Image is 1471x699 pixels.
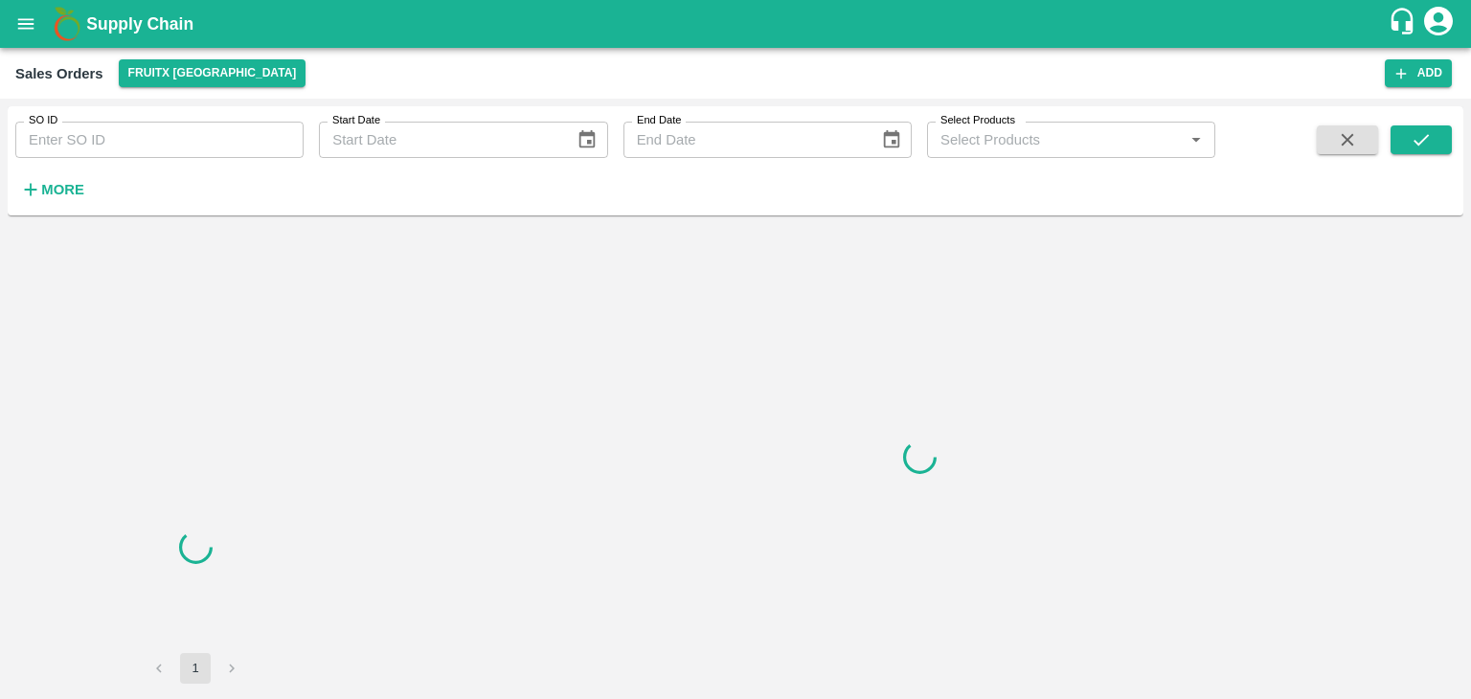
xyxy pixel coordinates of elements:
[1184,127,1209,152] button: Open
[15,61,103,86] div: Sales Orders
[15,173,89,206] button: More
[29,113,57,128] label: SO ID
[319,122,561,158] input: Start Date
[569,122,605,158] button: Choose date
[4,2,48,46] button: open drawer
[1388,7,1421,41] div: customer-support
[141,653,250,684] nav: pagination navigation
[180,653,211,684] button: page 1
[623,122,866,158] input: End Date
[1421,4,1456,44] div: account of current user
[933,127,1178,152] input: Select Products
[86,14,193,34] b: Supply Chain
[1385,59,1452,87] button: Add
[119,59,306,87] button: Select DC
[48,5,86,43] img: logo
[873,122,910,158] button: Choose date
[940,113,1015,128] label: Select Products
[86,11,1388,37] a: Supply Chain
[332,113,380,128] label: Start Date
[637,113,681,128] label: End Date
[15,122,304,158] input: Enter SO ID
[41,182,84,197] strong: More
